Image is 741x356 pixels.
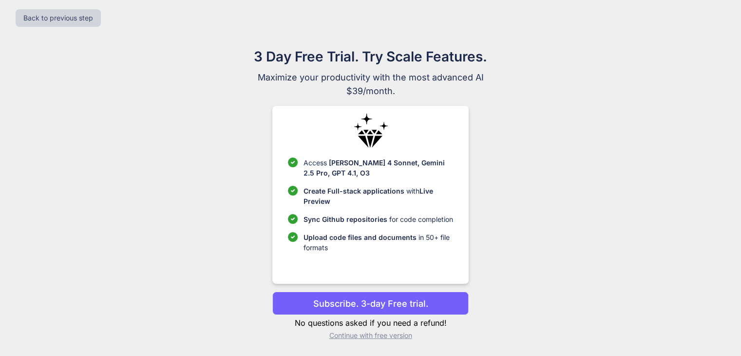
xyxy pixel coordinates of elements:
[272,331,469,340] p: Continue with free version
[288,232,298,242] img: checklist
[304,232,453,253] p: in 50+ file formats
[304,214,453,224] p: for code completion
[207,84,534,98] span: $39/month.
[304,233,417,241] span: Upload code files and documents
[272,317,469,329] p: No questions asked if you need a refund!
[304,158,453,178] p: Access
[272,292,469,315] button: Subscribe. 3-day Free trial.
[207,71,534,84] span: Maximize your productivity with the most advanced AI
[313,297,428,310] p: Subscribe. 3-day Free trial.
[16,9,101,27] button: Back to previous step
[304,215,387,223] span: Sync Github repositories
[207,46,534,67] h1: 3 Day Free Trial. Try Scale Features.
[288,214,298,224] img: checklist
[304,187,406,195] span: Create Full-stack applications
[288,186,298,196] img: checklist
[304,158,445,177] span: [PERSON_NAME] 4 Sonnet, Gemini 2.5 Pro, GPT 4.1, O3
[288,158,298,167] img: checklist
[304,186,453,206] p: with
